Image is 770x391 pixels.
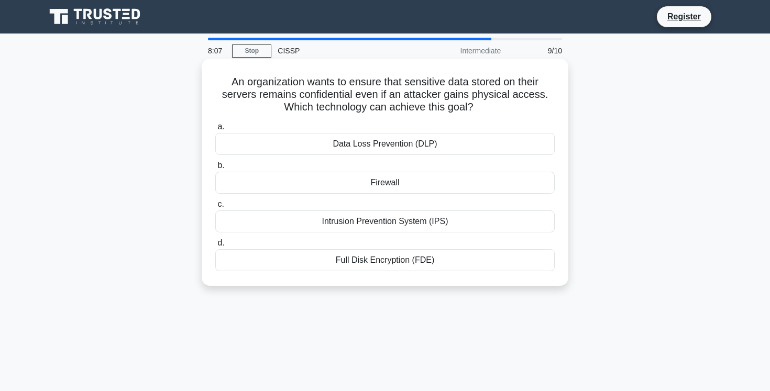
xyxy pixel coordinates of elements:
div: Intermediate [415,40,507,61]
div: CISSP [271,40,415,61]
div: 8:07 [202,40,232,61]
a: Register [661,10,707,23]
span: b. [217,161,224,170]
div: 9/10 [507,40,568,61]
span: d. [217,238,224,247]
h5: An organization wants to ensure that sensitive data stored on their servers remains confidential ... [214,75,556,114]
a: Stop [232,44,271,58]
span: a. [217,122,224,131]
div: Intrusion Prevention System (IPS) [215,210,555,232]
div: Firewall [215,172,555,194]
div: Data Loss Prevention (DLP) [215,133,555,155]
div: Full Disk Encryption (FDE) [215,249,555,271]
span: c. [217,199,224,208]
